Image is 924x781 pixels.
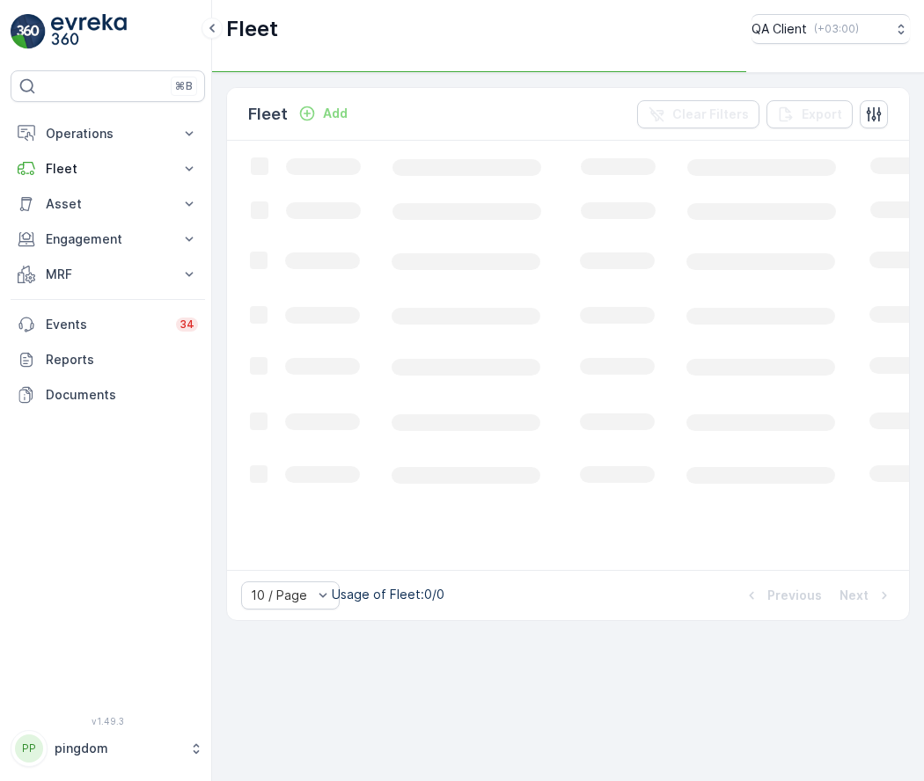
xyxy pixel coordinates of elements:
[814,22,859,36] p: ( +03:00 )
[11,186,205,222] button: Asset
[752,14,910,44] button: QA Client(+03:00)
[46,386,198,404] p: Documents
[11,151,205,186] button: Fleet
[175,79,193,93] p: ⌘B
[55,740,180,757] p: pingdom
[11,222,205,257] button: Engagement
[11,377,205,412] a: Documents
[741,585,824,606] button: Previous
[291,103,355,124] button: Add
[46,160,170,178] p: Fleet
[46,230,170,248] p: Engagement
[46,195,170,213] p: Asset
[802,106,842,123] p: Export
[752,20,807,38] p: QA Client
[11,716,205,726] span: v 1.49.3
[46,266,170,283] p: MRF
[838,585,895,606] button: Next
[637,100,759,128] button: Clear Filters
[46,125,170,142] p: Operations
[15,734,43,763] div: PP
[766,100,853,128] button: Export
[248,102,288,127] p: Fleet
[332,586,444,603] p: Usage of Fleet : 0/0
[11,257,205,292] button: MRF
[46,351,198,369] p: Reports
[767,587,822,604] p: Previous
[180,318,194,332] p: 34
[840,587,869,604] p: Next
[672,106,749,123] p: Clear Filters
[46,316,165,333] p: Events
[51,14,127,49] img: logo_light-DOdMpM7g.png
[11,14,46,49] img: logo
[323,105,348,122] p: Add
[11,730,205,767] button: PPpingdom
[11,307,205,342] a: Events34
[226,15,278,43] p: Fleet
[11,342,205,377] a: Reports
[11,116,205,151] button: Operations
